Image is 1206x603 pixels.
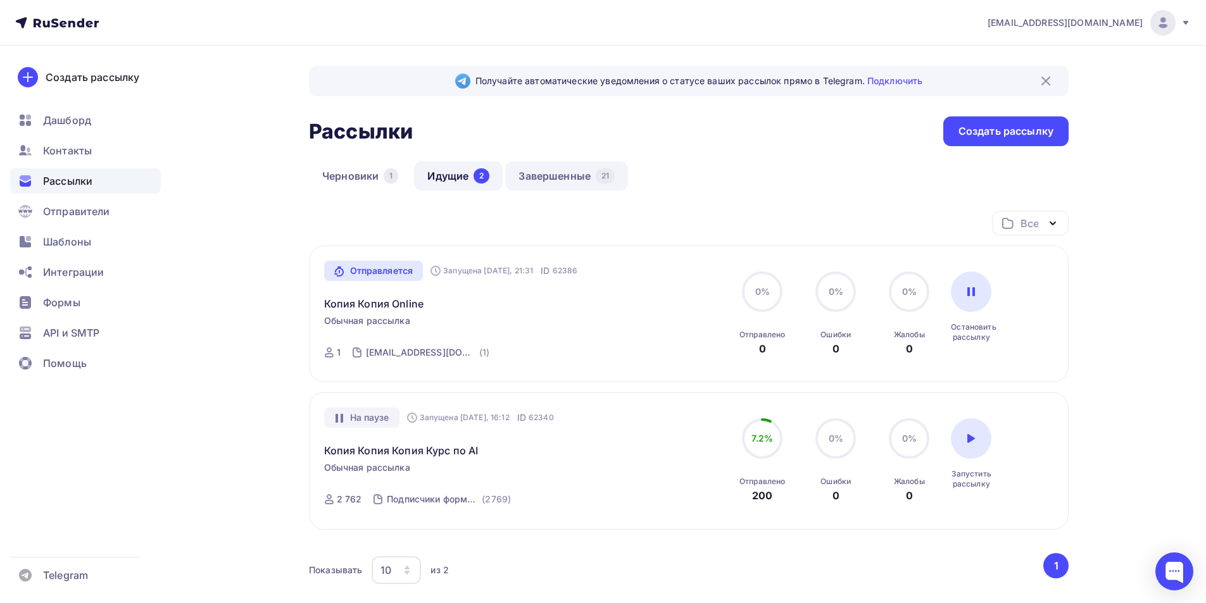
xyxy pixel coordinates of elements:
img: Telegram [455,73,470,89]
span: Получайте автоматические уведомления о статусе ваших рассылок прямо в Telegram. [475,75,922,87]
div: 10 [380,563,391,578]
div: Показывать [309,564,362,576]
div: Отправлено [739,330,785,340]
div: 0 [759,341,766,356]
span: Формы [43,295,80,310]
div: 0 [906,341,913,356]
span: Рассылки [43,173,92,189]
div: Запустить рассылку [951,469,991,489]
span: 0% [829,286,843,297]
span: ID [517,411,526,424]
div: 0 [832,341,839,356]
div: (2769) [482,493,511,506]
a: Идущие2 [414,161,503,190]
div: Жалобы [894,476,925,487]
span: Отправители [43,204,110,219]
span: 62386 [553,264,578,277]
a: Подписчики формы подписки 2025 (Сентябрь+август) (2769) [386,489,512,509]
div: Все [1021,216,1038,231]
div: Остановить рассылку [951,322,991,342]
span: Помощь [43,356,87,371]
a: Отправители [10,199,161,224]
span: ID [541,264,550,277]
div: Подписчики формы подписки 2025 (Сентябрь+август) [387,493,479,506]
a: Подключить [867,75,922,86]
span: Интеграции [43,264,104,280]
a: Дашборд [10,108,161,133]
div: 21 [596,168,615,183]
span: API и SMTP [43,325,99,340]
a: Формы [10,290,161,315]
a: [EMAIL_ADDRESS][DOMAIN_NAME] (1) [365,342,491,363]
div: 0 [906,488,913,503]
a: Шаблоны [10,229,161,254]
a: Контакты [10,138,161,163]
div: Создать рассылку [46,70,139,85]
span: 0% [902,286,917,297]
div: Создать рассылку [958,124,1053,139]
span: Обычная рассылка [324,314,410,327]
div: Ошибки [820,330,851,340]
div: (1) [479,346,489,359]
button: Go to page 1 [1043,553,1069,578]
span: Telegram [43,568,88,583]
span: Дашборд [43,113,91,128]
a: Рассылки [10,168,161,194]
span: Контакты [43,143,92,158]
div: Запущена [DATE], 21:31 [430,266,533,276]
span: Обычная рассылка [324,461,410,474]
div: 1 [384,168,398,183]
div: Запущена [DATE], 16:12 [407,413,510,423]
div: 200 [752,488,772,503]
div: Жалобы [894,330,925,340]
a: Черновики1 [309,161,411,190]
span: 0% [902,433,917,444]
div: Ошибки [820,476,851,487]
a: Копия Копия Online [324,296,424,311]
button: 10 [371,556,422,585]
div: 1 [337,346,341,359]
div: из 2 [430,564,449,576]
div: [EMAIL_ADDRESS][DOMAIN_NAME] [366,346,477,359]
a: Завершенные21 [505,161,628,190]
div: 2 762 [337,493,362,506]
span: 62340 [529,411,554,424]
a: Копия Копия Копия Курс по AI [324,443,479,458]
span: 0% [829,433,843,444]
div: На паузе [324,407,399,428]
span: 0% [755,286,770,297]
span: 7.2% [751,433,773,444]
button: Все [992,211,1069,235]
a: [EMAIL_ADDRESS][DOMAIN_NAME] [988,10,1191,35]
ul: Pagination [1041,553,1069,578]
div: 0 [832,488,839,503]
span: Шаблоны [43,234,91,249]
div: 2 [474,168,489,183]
div: Отправлено [739,476,785,487]
a: Отправляется [324,261,424,281]
h2: Рассылки [309,119,413,144]
span: [EMAIL_ADDRESS][DOMAIN_NAME] [988,16,1143,29]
